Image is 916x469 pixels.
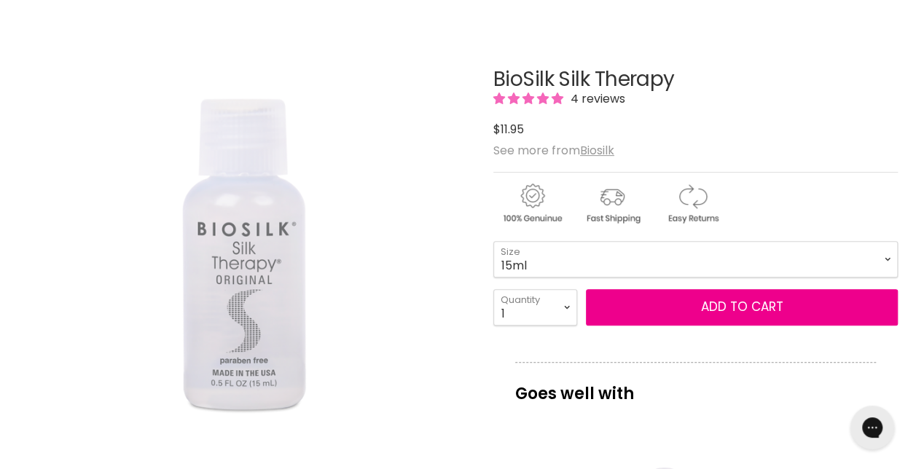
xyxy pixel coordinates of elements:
[515,362,876,410] p: Goes well with
[493,90,566,107] span: 5.00 stars
[493,181,571,226] img: genuine.gif
[580,142,614,159] a: Biosilk
[586,289,898,326] button: Add to cart
[493,121,524,138] span: $11.95
[493,289,577,326] select: Quantity
[493,142,614,159] span: See more from
[493,68,898,91] h1: BioSilk Silk Therapy
[574,181,651,226] img: shipping.gif
[843,401,901,454] iframe: Gorgias live chat messenger
[700,298,783,315] span: Add to cart
[654,181,731,226] img: returns.gif
[566,90,625,107] span: 4 reviews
